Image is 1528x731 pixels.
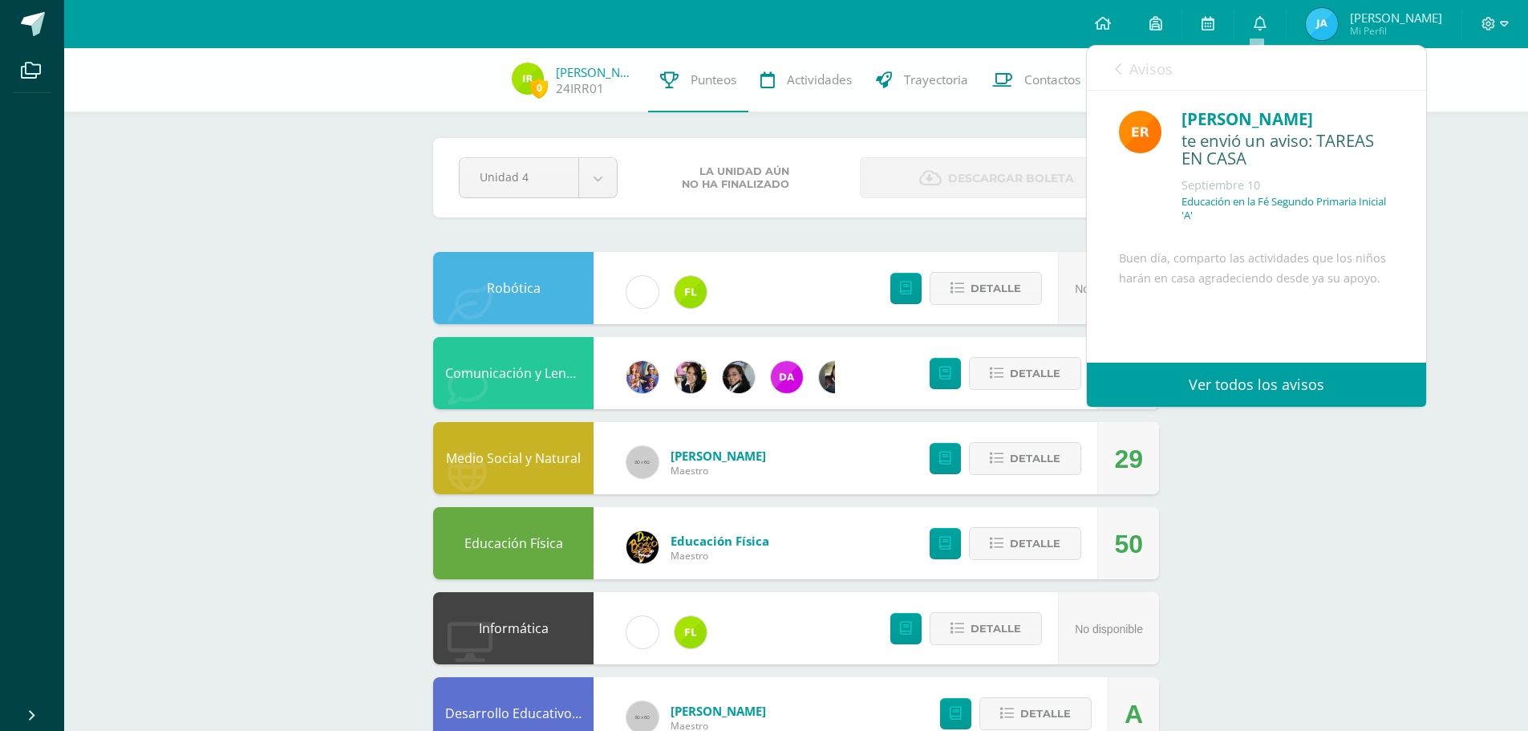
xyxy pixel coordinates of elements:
span: Trayectoria [904,71,968,88]
div: Comunicación y Lenguaje L.3 (Inglés y Laboratorio) [433,337,594,409]
img: 20293396c123fa1d0be50d4fd90c658f.png [771,361,803,393]
button: Detalle [930,272,1042,305]
img: d6c3c6168549c828b01e81933f68206c.png [675,616,707,648]
img: 282f7266d1216b456af8b3d5ef4bcc50.png [675,361,707,393]
img: 7bd163c6daa573cac875167af135d202.png [723,361,755,393]
button: Detalle [969,357,1081,390]
a: [PERSON_NAME] [556,64,636,80]
button: Detalle [969,442,1081,475]
a: Ver todos los avisos [1087,363,1426,407]
div: te envió un aviso: TAREAS EN CASA [1181,132,1394,169]
img: 3f4c0a665c62760dc8d25f6423ebedea.png [626,361,659,393]
span: [PERSON_NAME] [671,448,766,464]
span: Detalle [1010,359,1060,388]
span: Avisos [1129,59,1173,79]
div: 50 [1114,508,1143,580]
button: Detalle [930,612,1042,645]
span: Unidad 4 [480,158,558,196]
span: Maestro [671,549,769,562]
span: Educación Física [671,533,769,549]
a: Actividades [748,48,864,112]
span: Contactos [1024,71,1080,88]
span: Detalle [1020,699,1071,729]
div: Medio Social y Natural [433,422,594,494]
img: 0122a191ec5fe9fc3c425e213e67f412.png [512,63,544,95]
span: Mi Perfil [1350,24,1442,38]
img: 76dff7412f314403290a0c3120dbd8ee.png [1306,8,1338,40]
img: d6c3c6168549c828b01e81933f68206c.png [675,276,707,308]
div: Septiembre 10 [1181,177,1394,193]
button: Detalle [969,527,1081,560]
span: Detalle [971,274,1021,303]
div: Buen día, comparto las actividades que los niños harán en casa agradeciendo desde ya su apoyo. [1119,249,1394,457]
div: Educación Física [433,507,594,579]
span: Punteos [691,71,736,88]
div: Robótica [433,252,594,324]
span: [PERSON_NAME] [1350,10,1442,26]
span: 0 [530,78,548,98]
a: Punteos [648,48,748,112]
img: f727c7009b8e908c37d274233f9e6ae1.png [819,361,851,393]
img: cae4b36d6049cd6b8500bd0f72497672.png [626,276,659,308]
a: Contactos [980,48,1092,112]
span: [PERSON_NAME] [671,703,766,719]
p: Educación en la Fé Segundo Primaria Inicial 'A' [1181,195,1394,222]
img: cae4b36d6049cd6b8500bd0f72497672.png [626,616,659,648]
span: No disponible [1075,282,1143,295]
span: La unidad aún no ha finalizado [682,165,789,191]
span: Detalle [971,614,1021,644]
span: Detalle [1010,444,1060,473]
div: [PERSON_NAME] [1181,107,1394,132]
div: Informática [433,592,594,664]
a: Trayectoria [864,48,980,112]
span: Detalle [1010,529,1060,558]
span: Descargar boleta [948,159,1074,198]
a: Unidad 4 [460,158,617,197]
img: eda3c0d1caa5ac1a520cf0290d7c6ae4.png [626,531,659,563]
div: 29 [1114,423,1143,495]
span: Maestro [671,464,766,477]
button: Detalle [979,697,1092,730]
img: 890e40971ad6f46e050b48f7f5834b7c.png [1119,111,1161,153]
a: 24IRR01 [556,80,604,97]
span: Actividades [787,71,852,88]
img: 60x60 [626,446,659,478]
span: No disponible [1075,623,1143,636]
